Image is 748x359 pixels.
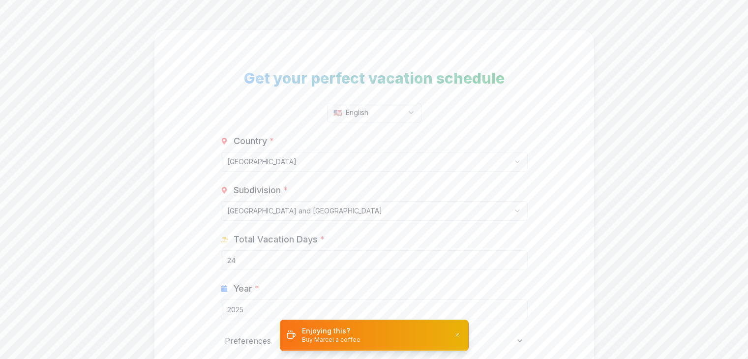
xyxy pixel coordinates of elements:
[234,233,325,246] span: Total Vacation Days
[221,69,528,87] h1: Get your perfect vacation schedule
[234,134,274,148] span: Country
[234,282,259,296] span: Year
[302,336,360,344] p: Buy Marcel a coffee
[234,183,288,197] span: Subdivision
[302,326,360,336] p: Enjoying this?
